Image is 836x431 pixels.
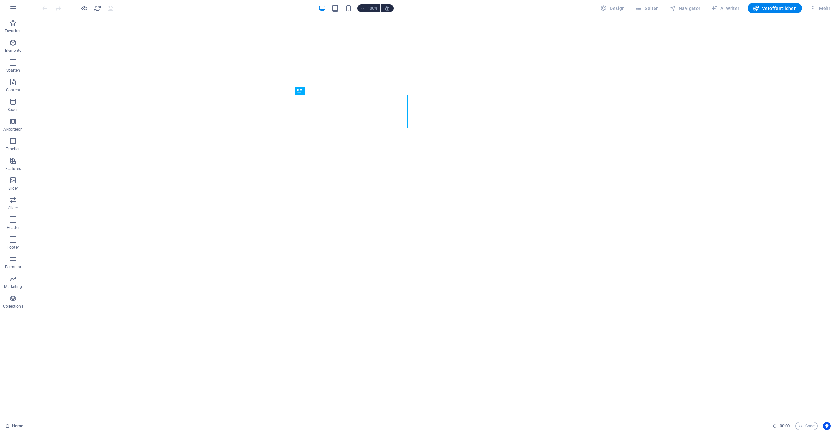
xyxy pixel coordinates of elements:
[4,284,22,289] p: Marketing
[8,186,18,191] p: Bilder
[94,5,101,12] i: Seite neu laden
[600,5,625,11] span: Design
[753,5,797,11] span: Veröffentlichen
[5,48,22,53] p: Elemente
[670,5,701,11] span: Navigator
[5,264,22,270] p: Formular
[823,422,831,430] button: Usercentrics
[807,3,833,13] button: Mehr
[384,5,390,11] i: Bei Größenänderung Zoomstufe automatisch an das gewählte Gerät anpassen.
[7,225,20,230] p: Header
[748,3,802,13] button: Veröffentlichen
[6,87,20,92] p: Content
[5,28,22,33] p: Favoriten
[598,3,628,13] button: Design
[6,146,21,152] p: Tabellen
[810,5,830,11] span: Mehr
[636,5,659,11] span: Seiten
[6,68,20,73] p: Spalten
[5,166,21,171] p: Features
[773,422,790,430] h6: Session-Zeit
[80,4,88,12] button: Klicke hier, um den Vorschau-Modus zu verlassen
[93,4,101,12] button: reload
[357,4,381,12] button: 100%
[784,423,785,428] span: :
[8,107,19,112] p: Boxen
[5,422,23,430] a: Klick, um Auswahl aufzuheben. Doppelklick öffnet Seitenverwaltung
[633,3,662,13] button: Seiten
[8,205,18,211] p: Slider
[667,3,703,13] button: Navigator
[3,304,23,309] p: Collections
[709,3,742,13] button: AI Writer
[780,422,790,430] span: 00 00
[798,422,815,430] span: Code
[598,3,628,13] div: Design (Strg+Alt+Y)
[711,5,740,11] span: AI Writer
[3,127,23,132] p: Akkordeon
[7,245,19,250] p: Footer
[367,4,378,12] h6: 100%
[795,422,818,430] button: Code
